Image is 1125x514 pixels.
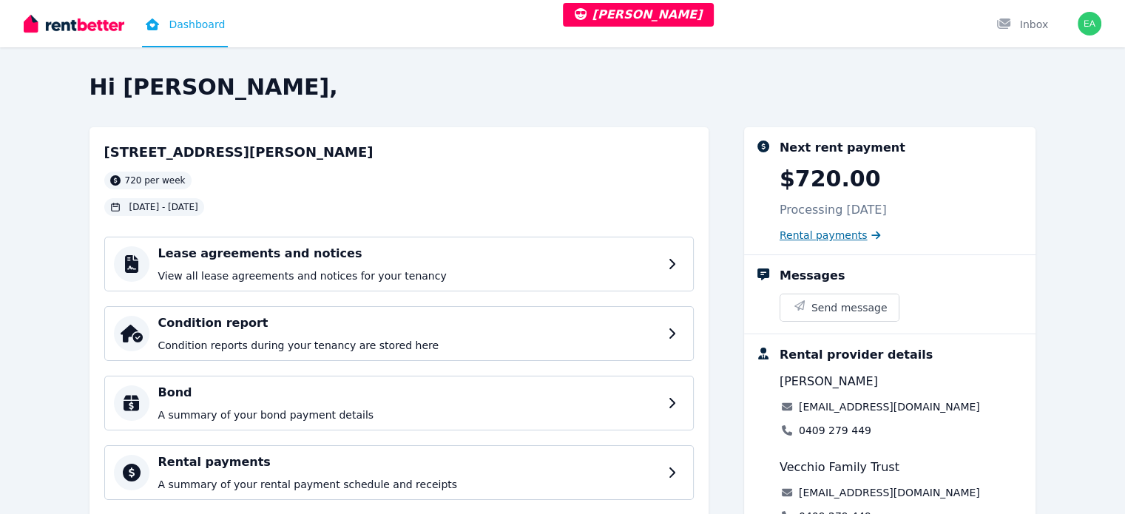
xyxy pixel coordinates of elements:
span: 720 per week [125,175,186,186]
p: $720.00 [780,166,881,192]
a: [EMAIL_ADDRESS][DOMAIN_NAME] [799,485,980,500]
button: Send message [780,294,899,321]
p: View all lease agreements and notices for your tenancy [158,268,659,283]
span: Rental payments [780,228,868,243]
span: [PERSON_NAME] [780,373,878,390]
h2: [STREET_ADDRESS][PERSON_NAME] [104,142,374,163]
h4: Condition report [158,314,659,332]
p: A summary of your bond payment details [158,408,659,422]
p: Condition reports during your tenancy are stored here [158,338,659,353]
h4: Lease agreements and notices [158,245,659,263]
p: A summary of your rental payment schedule and receipts [158,477,659,492]
span: Vecchio Family Trust [780,459,899,476]
p: Processing [DATE] [780,201,887,219]
h4: Bond [158,384,659,402]
img: earl@rentbetter.com.au [1078,12,1101,35]
span: Send message [811,300,888,315]
h2: Hi [PERSON_NAME], [89,74,1036,101]
span: [DATE] - [DATE] [129,201,198,213]
span: [PERSON_NAME] [575,7,703,21]
div: Rental provider details [780,346,933,364]
a: Rental payments [780,228,881,243]
div: Messages [780,267,845,285]
a: [EMAIL_ADDRESS][DOMAIN_NAME] [799,399,980,414]
div: Inbox [996,17,1048,32]
a: 0409 279 449 [799,423,871,438]
h4: Rental payments [158,453,659,471]
div: Next rent payment [780,139,905,157]
img: RentBetter [24,13,124,35]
